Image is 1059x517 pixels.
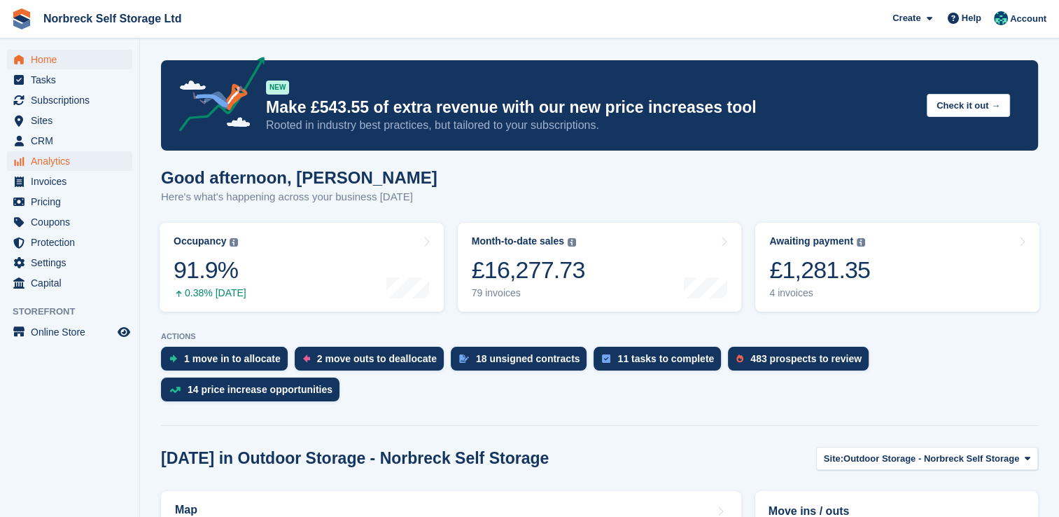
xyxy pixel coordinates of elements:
span: Site: [824,452,843,466]
a: menu [7,253,132,273]
a: menu [7,233,132,252]
img: contract_signature_icon-13c848040528278c33f63329250d36e43548de30e8caae1d1a13099fd9432cc5.svg [459,354,469,363]
img: stora-icon-8386f47178a22dfd0bd8f6a31ec36ba5ce8667c1dd55bd0f319d3a0aa187defe.svg [11,8,32,29]
span: Sites [31,111,115,130]
div: 18 unsigned contracts [476,353,580,364]
a: Norbreck Self Storage Ltd [38,7,187,30]
span: Analytics [31,151,115,171]
a: Month-to-date sales £16,277.73 79 invoices [458,223,742,312]
img: move_ins_to_allocate_icon-fdf77a2bb77ea45bf5b3d319d69a93e2d87916cf1d5bf7949dd705db3b84f3ca.svg [169,354,177,363]
a: 1 move in to allocate [161,347,295,378]
h2: Map [175,504,197,516]
img: icon-info-grey-7440780725fd019a000dd9b08b2336e03edf1995a4989e88bcd33f0948082b44.svg [568,238,576,247]
span: Online Store [31,322,115,342]
div: £16,277.73 [472,256,585,284]
a: menu [7,192,132,212]
span: Protection [31,233,115,252]
div: 14 price increase opportunities [188,384,332,395]
span: Create [892,11,920,25]
button: Site: Outdoor Storage - Norbreck Self Storage [816,447,1038,470]
span: Subscriptions [31,90,115,110]
img: icon-info-grey-7440780725fd019a000dd9b08b2336e03edf1995a4989e88bcd33f0948082b44.svg [230,238,238,247]
a: 18 unsigned contracts [451,347,594,378]
div: NEW [266,81,289,95]
span: Invoices [31,172,115,191]
div: 0.38% [DATE] [174,287,246,299]
a: menu [7,90,132,110]
span: Settings [31,253,115,273]
a: menu [7,322,132,342]
span: Pricing [31,192,115,212]
div: 483 prospects to review [750,353,862,364]
div: Occupancy [174,235,226,247]
img: Sally King [994,11,1008,25]
img: prospect-51fa495bee0391a8d652442698ab0144808aea92771e9ea1ae160a38d050c398.svg [736,354,743,363]
span: Home [31,50,115,69]
h2: [DATE] in Outdoor Storage - Norbreck Self Storage [161,449,549,468]
a: menu [7,131,132,151]
span: Capital [31,273,115,293]
a: Awaiting payment £1,281.35 4 invoices [755,223,1039,312]
div: 91.9% [174,256,246,284]
a: menu [7,273,132,293]
p: ACTIONS [161,332,1038,341]
h1: Good afternoon, [PERSON_NAME] [161,168,437,187]
div: £1,281.35 [769,256,870,284]
img: icon-info-grey-7440780725fd019a000dd9b08b2336e03edf1995a4989e88bcd33f0948082b44.svg [857,238,865,247]
a: Occupancy 91.9% 0.38% [DATE] [160,223,444,312]
img: price-adjustments-announcement-icon-8257ccfd72463d97f412b2fc003d46551f7dbcb40ab6d574587a9cd5c0d94... [167,57,265,137]
a: 11 tasks to complete [594,347,728,378]
span: Account [1010,12,1046,26]
a: 483 prospects to review [728,347,876,378]
div: 11 tasks to complete [617,353,714,364]
button: Check it out → [927,94,1010,117]
span: Storefront [13,305,139,319]
a: menu [7,50,132,69]
span: Coupons [31,212,115,232]
a: 2 move outs to deallocate [295,347,451,378]
p: Make £543.55 of extra revenue with our new price increases tool [266,97,916,118]
span: CRM [31,131,115,151]
span: Help [962,11,981,25]
div: 1 move in to allocate [184,353,281,364]
img: task-75834270c22a3079a89374b754ae025e5fb1db73e45f91037f5363f120a921f8.svg [602,354,610,363]
div: 2 move outs to deallocate [317,353,437,364]
a: menu [7,172,132,191]
a: menu [7,70,132,90]
a: menu [7,111,132,130]
a: 14 price increase opportunities [161,378,346,408]
p: Here's what's happening across your business [DATE] [161,189,437,205]
span: Outdoor Storage - Norbreck Self Storage [843,452,1019,466]
div: Month-to-date sales [472,235,564,247]
a: menu [7,151,132,171]
div: Awaiting payment [769,235,853,247]
span: Tasks [31,70,115,90]
img: price_increase_opportunities-93ffe204e8149a01c8c9dc8f82e8f89637d9d84a8eef4429ea346261dce0b2c0.svg [169,387,181,393]
div: 79 invoices [472,287,585,299]
a: menu [7,212,132,232]
a: Preview store [115,324,132,340]
div: 4 invoices [769,287,870,299]
p: Rooted in industry best practices, but tailored to your subscriptions. [266,118,916,133]
img: move_outs_to_deallocate_icon-f764333ba52eb49d3ac5e1228854f67142a1ed5810a6f6cc68b1a99e826820c5.svg [303,354,310,363]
